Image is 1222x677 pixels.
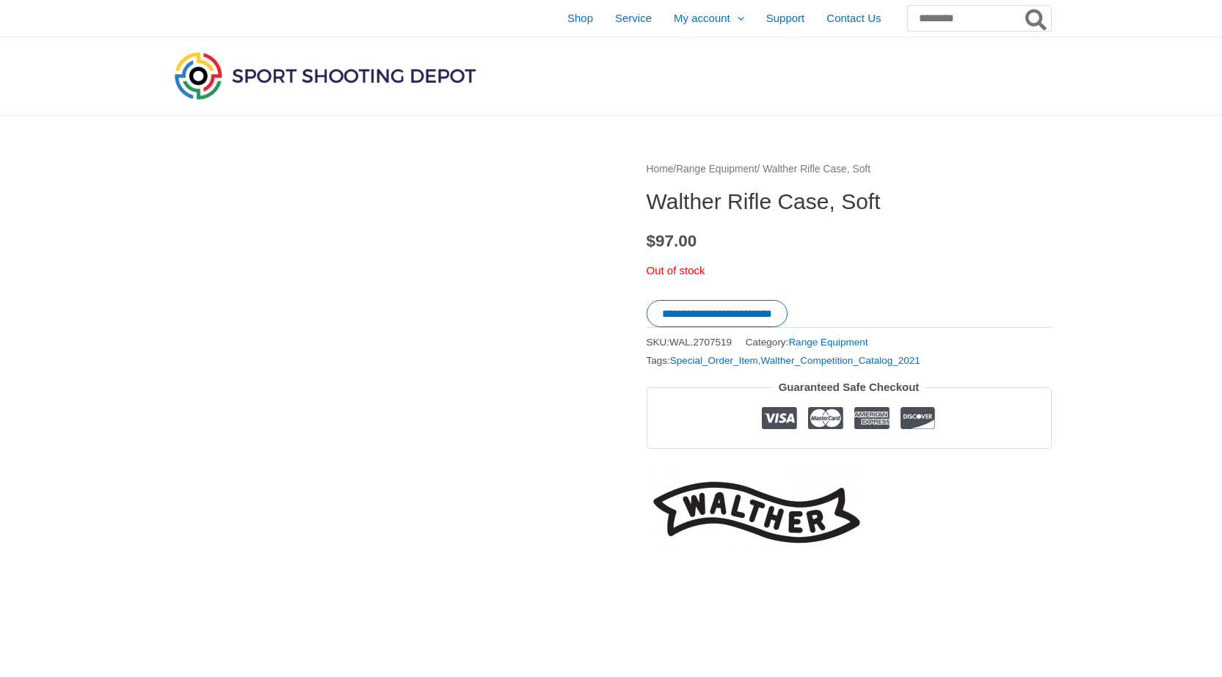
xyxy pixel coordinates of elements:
[647,333,732,351] span: SKU:
[647,232,656,250] span: $
[647,351,920,370] span: Tags: ,
[670,355,758,366] a: Special_Order_Item
[171,48,479,103] img: Sport Shooting Depot
[647,189,1052,215] h1: Walther Rifle Case, Soft
[647,232,697,250] bdi: 97.00
[647,160,1052,179] nav: Breadcrumb
[788,337,868,348] a: Range Equipment
[1022,6,1051,31] button: Search
[746,333,868,351] span: Category:
[773,377,925,398] legend: Guaranteed Safe Checkout
[761,355,920,366] a: Walther_Competition_Catalog_2021
[647,260,1052,281] p: Out of stock
[647,471,867,554] a: Walther
[647,164,674,175] a: Home
[669,337,732,348] span: WAL.2707519
[676,164,757,175] a: Range Equipment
